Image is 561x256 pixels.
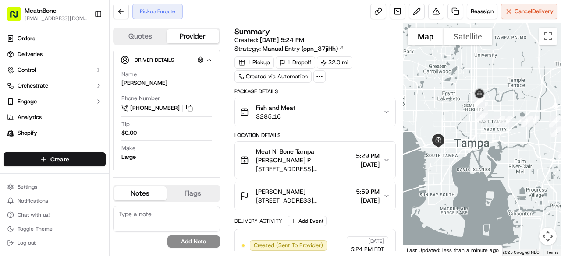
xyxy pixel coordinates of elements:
div: [PERSON_NAME] [121,79,167,87]
div: Package Details [234,88,396,95]
span: Shopify [18,129,37,137]
div: 1 Pickup [234,56,274,69]
span: [DATE] 5:24 PM [260,36,304,44]
span: $285.16 [256,112,295,121]
div: 8 [497,112,516,130]
button: Create [4,152,106,166]
div: 7 [518,112,536,130]
img: Wisdom Oko [9,127,23,144]
button: Map camera controls [539,228,557,245]
span: Wisdom [PERSON_NAME] [27,136,93,143]
span: Phone Number [121,95,160,102]
button: Meat N' Bone Tampa [PERSON_NAME] P[STREET_ADDRESS][PERSON_NAME]5:29 PM[DATE] [235,142,395,179]
span: Driver Details [135,56,174,63]
button: Show satellite imagery [444,28,492,45]
button: Driver Details [121,53,213,67]
img: 1736555255976-a54dd68f-1ca7-489b-9aae-adbdc363a1c4 [9,84,25,99]
span: Tip [121,120,130,128]
span: Make [121,144,135,152]
a: Created via Automation [234,70,312,83]
span: MeatnBone [25,6,57,15]
button: See all [136,112,160,123]
span: [DATE] [100,159,118,166]
a: Orders [4,32,106,46]
span: Map data ©2025 Google, INEGI [480,250,541,255]
button: Notes [114,186,167,200]
a: Terms (opens in new tab) [546,250,558,255]
button: Settings [4,181,106,193]
span: [DATE] [356,160,380,169]
div: 1 Dropoff [276,56,315,69]
span: Orchestrate [18,82,48,90]
img: Nash [9,9,26,26]
div: 12 [470,93,489,111]
div: 10 [473,107,491,126]
span: Wisdom [PERSON_NAME] [27,159,93,166]
div: 6 [524,112,543,130]
span: [STREET_ADDRESS][PERSON_NAME] [256,165,352,173]
span: Analytics [18,113,42,121]
img: 1736555255976-a54dd68f-1ca7-489b-9aae-adbdc363a1c4 [18,160,25,167]
p: Welcome 👋 [9,35,160,49]
span: Reassign [471,7,494,15]
span: Engage [18,98,37,105]
h3: Summary [234,28,270,35]
input: Got a question? Start typing here... [23,56,158,66]
span: Create [50,155,69,164]
button: Toggle Theme [4,223,106,235]
a: Manual Entry (opn_37jiHh) [263,44,344,53]
button: Flags [167,186,219,200]
div: Past conversations [9,114,59,121]
button: Engage [4,95,106,109]
button: CancelDelivery [501,4,557,19]
span: • [95,136,98,143]
span: 5:59 PM [356,187,380,196]
span: 5:29 PM [356,151,380,160]
span: Created (Sent To Provider) [254,242,323,249]
span: Chat with us! [18,211,50,218]
button: Fish and Meat$285.16 [235,98,395,126]
button: Show street map [408,28,444,45]
span: Created: [234,35,304,44]
span: [DATE] [368,238,384,245]
button: [EMAIL_ADDRESS][DOMAIN_NAME] [25,15,87,22]
span: Deliveries [18,50,43,58]
div: $0.00 [121,129,137,137]
a: Deliveries [4,47,106,61]
span: 5:24 PM EDT [351,245,384,253]
div: Delivery Activity [234,217,282,224]
span: Log out [18,239,36,246]
span: [STREET_ADDRESS][PERSON_NAME] [256,196,352,205]
div: Last Updated: less than a minute ago [403,245,503,256]
a: Shopify [4,126,106,140]
span: Settings [18,183,37,190]
button: Control [4,63,106,77]
button: Reassign [467,4,497,19]
span: Cancel Delivery [515,7,554,15]
button: Log out [4,237,106,249]
div: Location Details [234,132,396,139]
button: Add Event [288,216,327,226]
span: Name [121,70,137,78]
div: 9 [490,112,508,130]
button: Orchestrate [4,79,106,93]
div: We're available if you need us! [39,92,121,99]
button: MeatnBone[EMAIL_ADDRESS][DOMAIN_NAME] [4,4,91,25]
span: Model [121,168,137,176]
a: Analytics [4,110,106,124]
a: Open this area in Google Maps (opens a new window) [405,244,434,256]
span: Notifications [18,197,48,204]
span: [PERSON_NAME] [256,187,305,196]
span: Manual Entry (opn_37jiHh) [263,44,338,53]
div: 16 [470,92,489,111]
div: Large [121,153,136,161]
button: Notifications [4,195,106,207]
span: [DATE] [100,136,118,143]
span: • [95,159,98,166]
span: Orders [18,35,35,42]
button: Provider [167,29,219,43]
button: Start new chat [149,86,160,97]
button: [PERSON_NAME][STREET_ADDRESS][PERSON_NAME]5:59 PM[DATE] [235,182,395,210]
